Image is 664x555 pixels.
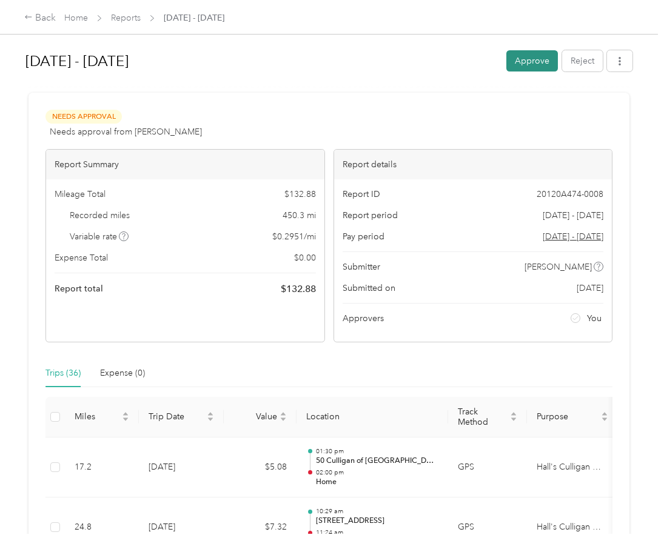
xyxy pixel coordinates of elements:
[281,282,316,296] span: $ 132.88
[75,411,119,422] span: Miles
[122,416,129,423] span: caret-down
[543,230,603,243] span: Go to pay period
[601,416,608,423] span: caret-down
[139,397,224,437] th: Trip Date
[164,12,224,24] span: [DATE] - [DATE]
[527,437,618,498] td: Hall's Culligan Water
[224,437,297,498] td: $5.08
[562,50,603,71] button: Reject
[543,209,603,222] span: [DATE] - [DATE]
[45,367,81,380] div: Trips (36)
[537,411,599,422] span: Purpose
[294,251,316,264] span: $ 0.00
[280,416,287,423] span: caret-down
[343,282,395,294] span: Submitted on
[65,397,139,437] th: Miles
[525,261,592,273] span: [PERSON_NAME]
[343,261,380,273] span: Submitter
[316,507,438,516] p: 10:29 am
[100,367,145,380] div: Expense (0)
[70,230,129,243] span: Variable rate
[24,11,56,25] div: Back
[343,188,380,201] span: Report ID
[122,410,129,417] span: caret-up
[510,416,517,423] span: caret-down
[45,110,122,124] span: Needs Approval
[25,47,498,76] h1: Aug 1 - 31, 2025
[46,150,324,179] div: Report Summary
[527,397,618,437] th: Purpose
[149,411,204,422] span: Trip Date
[316,447,438,456] p: 01:30 pm
[283,209,316,222] span: 450.3 mi
[284,188,316,201] span: $ 132.88
[55,282,103,295] span: Report total
[139,437,224,498] td: [DATE]
[55,188,106,201] span: Mileage Total
[601,410,608,417] span: caret-up
[316,477,438,488] p: Home
[233,411,277,422] span: Value
[207,410,214,417] span: caret-up
[506,50,558,71] button: Approve
[577,282,603,294] span: [DATE]
[587,312,602,325] span: You
[64,13,88,23] a: Home
[55,251,108,264] span: Expense Total
[343,312,384,325] span: Approvers
[448,397,527,437] th: Track Method
[596,487,664,555] iframe: Everlance-gr Chat Button Frame
[343,230,384,243] span: Pay period
[297,397,448,437] th: Location
[224,397,297,437] th: Value
[510,410,517,417] span: caret-up
[537,188,603,201] span: 20120A474-0008
[343,209,398,222] span: Report period
[50,125,202,138] span: Needs approval from [PERSON_NAME]
[316,456,438,467] p: 50 Culligan of [GEOGRAPHIC_DATA][PERSON_NAME]
[316,528,438,537] p: 11:24 am
[272,230,316,243] span: $ 0.2951 / mi
[65,437,139,498] td: 17.2
[207,416,214,423] span: caret-down
[334,150,612,179] div: Report details
[280,410,287,417] span: caret-up
[70,209,130,222] span: Recorded miles
[316,516,438,527] p: [STREET_ADDRESS]
[458,407,508,427] span: Track Method
[448,437,527,498] td: GPS
[316,468,438,477] p: 02:00 pm
[111,13,141,23] a: Reports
